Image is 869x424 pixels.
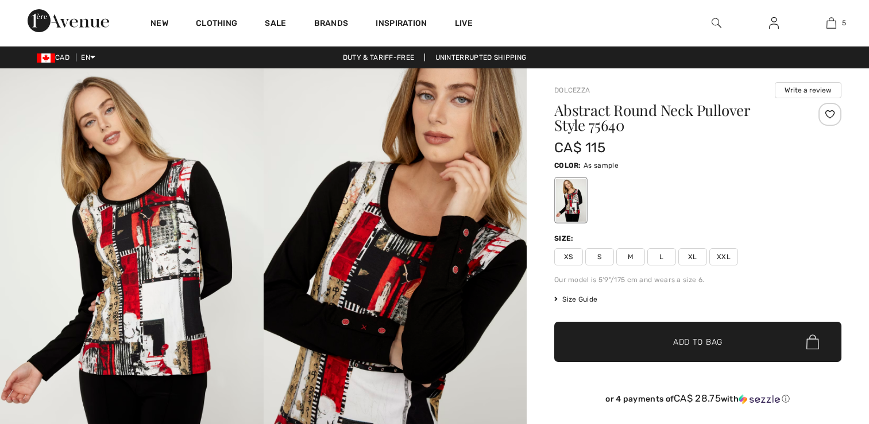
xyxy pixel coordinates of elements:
[678,248,707,265] span: XL
[554,140,605,156] span: CA$ 115
[554,393,841,404] div: or 4 payments of with
[842,18,846,28] span: 5
[37,53,55,63] img: Canadian Dollar
[584,161,619,169] span: As sample
[455,17,473,29] a: Live
[712,16,721,30] img: search the website
[554,161,581,169] span: Color:
[554,103,794,133] h1: Abstract Round Neck Pullover Style 75640
[376,18,427,30] span: Inspiration
[647,248,676,265] span: L
[585,248,614,265] span: S
[769,16,779,30] img: My Info
[674,392,721,404] span: CA$ 28.75
[554,86,590,94] a: Dolcezza
[556,179,586,222] div: As sample
[709,248,738,265] span: XXL
[37,53,74,61] span: CAD
[265,18,286,30] a: Sale
[826,16,836,30] img: My Bag
[28,9,109,32] img: 1ère Avenue
[803,16,859,30] a: 5
[760,16,788,30] a: Sign In
[554,322,841,362] button: Add to Bag
[673,336,723,348] span: Add to Bag
[739,394,780,404] img: Sezzle
[616,248,645,265] span: M
[81,53,95,61] span: EN
[150,18,168,30] a: New
[196,18,237,30] a: Clothing
[806,334,819,349] img: Bag.svg
[314,18,349,30] a: Brands
[775,82,841,98] button: Write a review
[554,248,583,265] span: XS
[554,275,841,285] div: Our model is 5'9"/175 cm and wears a size 6.
[554,393,841,408] div: or 4 payments ofCA$ 28.75withSezzle Click to learn more about Sezzle
[554,233,576,244] div: Size:
[554,294,597,304] span: Size Guide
